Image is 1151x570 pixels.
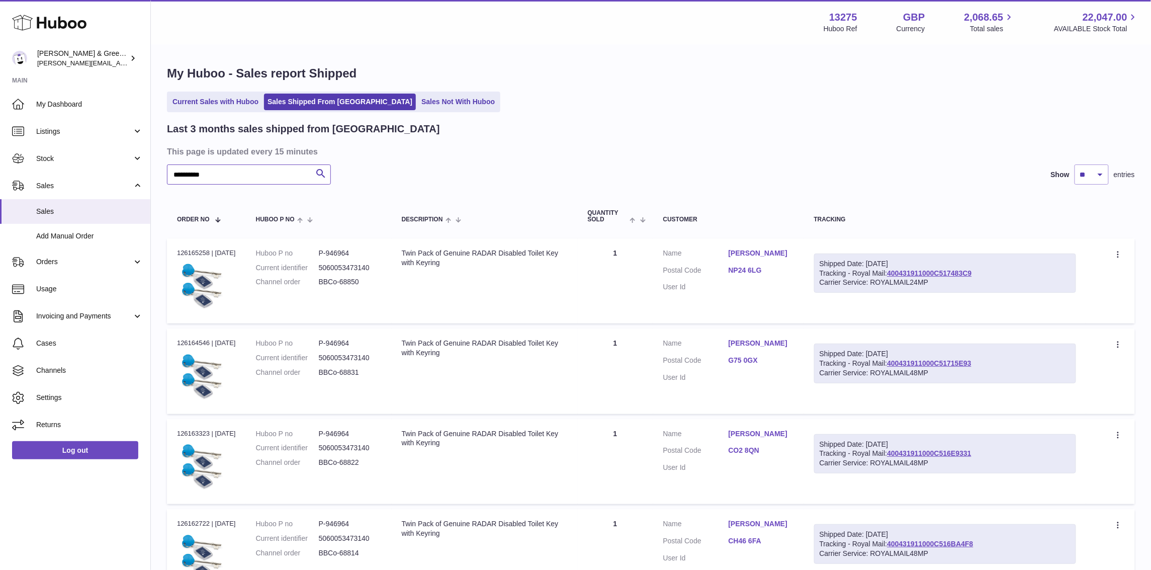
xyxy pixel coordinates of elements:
span: My Dashboard [36,100,143,109]
a: Log out [12,441,138,459]
dt: Huboo P no [256,429,319,439]
dt: User Id [663,553,729,563]
strong: 13275 [829,11,857,24]
a: 400431911000C516E9331 [887,449,971,457]
img: ellen@bluebadgecompany.co.uk [12,51,27,66]
a: 22,047.00 AVAILABLE Stock Total [1054,11,1139,34]
span: Cases [36,339,143,348]
dt: Huboo P no [256,519,319,529]
a: Sales Not With Huboo [418,94,498,110]
a: Current Sales with Huboo [169,94,262,110]
h3: This page is updated every 15 minutes [167,146,1132,157]
div: Twin Pack of Genuine RADAR Disabled Toilet Key with Keyring [402,519,568,538]
dt: Huboo P no [256,249,319,258]
span: Channels [36,366,143,375]
span: Invoicing and Payments [36,311,132,321]
dt: Channel order [256,277,319,287]
dt: User Id [663,282,729,292]
a: 2,068.65 Total sales [964,11,1015,34]
dd: P-946964 [319,249,382,258]
span: 22,047.00 [1083,11,1127,24]
dt: User Id [663,373,729,382]
span: Settings [36,393,143,402]
div: Huboo Ref [824,24,857,34]
div: Carrier Service: ROYALMAIL48MP [820,368,1071,378]
a: G75 0GX [729,356,794,365]
div: Tracking - Royal Mail: [814,344,1076,383]
div: Currency [897,24,925,34]
div: Tracking - Royal Mail: [814,524,1076,564]
td: 1 [578,329,653,414]
div: Twin Pack of Genuine RADAR Disabled Toilet Key with Keyring [402,429,568,448]
span: [PERSON_NAME][EMAIL_ADDRESS][DOMAIN_NAME] [37,59,202,67]
div: 126163323 | [DATE] [177,429,236,438]
span: Total sales [970,24,1015,34]
div: Tracking - Royal Mail: [814,254,1076,293]
span: Quantity Sold [588,210,628,223]
span: Sales [36,207,143,216]
div: Carrier Service: ROYALMAIL48MP [820,549,1071,558]
dt: Postal Code [663,266,729,278]
dt: Name [663,519,729,531]
div: Shipped Date: [DATE] [820,440,1071,449]
span: Orders [36,257,132,267]
span: Add Manual Order [36,231,143,241]
span: 2,068.65 [964,11,1004,24]
td: 1 [578,419,653,504]
img: $_57.JPG [177,261,227,311]
dt: Current identifier [256,443,319,453]
span: Usage [36,284,143,294]
dt: Huboo P no [256,339,319,348]
a: [PERSON_NAME] [729,339,794,348]
dd: 5060053473140 [319,534,382,543]
div: Shipped Date: [DATE] [820,530,1071,539]
dd: P-946964 [319,339,382,348]
dd: BBCo-68850 [319,277,382,287]
a: [PERSON_NAME] [729,519,794,529]
a: NP24 6LG [729,266,794,275]
div: Shipped Date: [DATE] [820,259,1071,269]
div: Twin Pack of Genuine RADAR Disabled Toilet Key with Keyring [402,249,568,268]
dd: P-946964 [319,519,382,529]
div: Carrier Service: ROYALMAIL48MP [820,458,1071,468]
div: Carrier Service: ROYALMAIL24MP [820,278,1071,287]
span: Stock [36,154,132,164]
dd: BBCo-68814 [319,548,382,558]
td: 1 [578,238,653,323]
img: $_57.JPG [177,441,227,492]
div: Customer [663,216,794,223]
strong: GBP [903,11,925,24]
span: Listings [36,127,132,136]
label: Show [1051,170,1070,180]
span: entries [1114,170,1135,180]
span: Returns [36,420,143,430]
dd: 5060053473140 [319,443,382,453]
dt: Channel order [256,458,319,467]
dd: 5060053473140 [319,353,382,363]
a: CO2 8QN [729,446,794,455]
dt: Channel order [256,368,319,377]
a: [PERSON_NAME] [729,429,794,439]
dd: BBCo-68822 [319,458,382,467]
dd: P-946964 [319,429,382,439]
div: 126164546 | [DATE] [177,339,236,348]
div: [PERSON_NAME] & Green Ltd [37,49,128,68]
dd: BBCo-68831 [319,368,382,377]
dt: Postal Code [663,356,729,368]
dt: Name [663,429,729,441]
div: Tracking [814,216,1076,223]
dt: Name [663,249,729,261]
dd: 5060053473140 [319,263,382,273]
dt: Postal Code [663,536,729,548]
dt: Current identifier [256,353,319,363]
a: [PERSON_NAME] [729,249,794,258]
dt: Channel order [256,548,319,558]
dt: Name [663,339,729,351]
dt: User Id [663,463,729,472]
span: Description [402,216,443,223]
dt: Current identifier [256,534,319,543]
a: 400431911000C51715E93 [887,359,971,367]
span: Sales [36,181,132,191]
h1: My Huboo - Sales report Shipped [167,65,1135,82]
div: 126165258 | [DATE] [177,249,236,258]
